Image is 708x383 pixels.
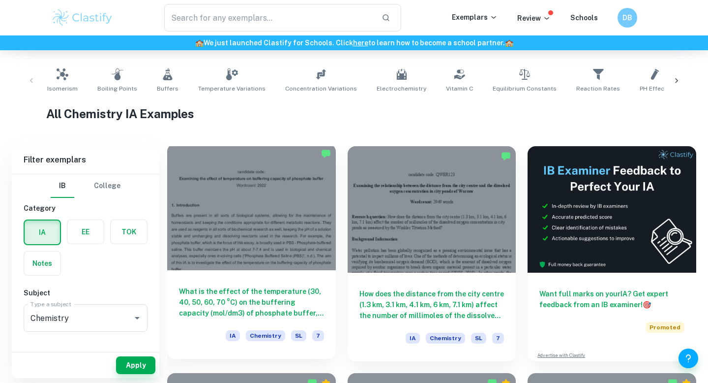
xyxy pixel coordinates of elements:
[622,12,633,23] h6: DB
[111,220,147,244] button: TOK
[505,39,513,47] span: 🏫
[94,174,120,198] button: College
[130,311,144,325] button: Open
[291,330,306,341] span: SL
[24,287,147,298] h6: Subject
[643,301,651,309] span: 🎯
[452,12,498,23] p: Exemplars
[618,8,637,28] button: DB
[493,84,557,93] span: Equilibrium Constants
[640,84,670,93] span: pH Effects
[198,84,265,93] span: Temperature Variations
[51,174,120,198] div: Filter type choice
[12,146,159,174] h6: Filter exemplars
[353,39,368,47] a: here
[570,14,598,22] a: Schools
[226,330,240,341] span: IA
[492,333,504,344] span: 7
[537,352,585,359] a: Advertise with Clastify
[51,174,74,198] button: IB
[67,220,104,244] button: EE
[576,84,620,93] span: Reaction Rates
[167,146,336,361] a: What is the effect of the temperature (30, 40, 50, 60, 70 °C) on the buffering capacity (mol/dm3)...
[51,8,114,28] img: Clastify logo
[501,151,511,161] img: Marked
[164,4,374,32] input: Search for any exemplars...
[25,221,60,244] button: IA
[2,37,706,48] h6: We just launched Clastify for Schools. Click to learn how to become a school partner.
[46,105,662,123] h1: All Chemistry IA Examples
[246,330,285,341] span: Chemistry
[285,84,357,93] span: Concentration Variations
[406,333,420,344] span: IA
[24,203,147,214] h6: Category
[471,333,486,344] span: SL
[47,84,78,93] span: Isomerism
[195,39,204,47] span: 🏫
[30,300,71,308] label: Type a subject
[517,13,551,24] p: Review
[24,252,60,275] button: Notes
[116,356,155,374] button: Apply
[157,84,178,93] span: Buffers
[321,149,331,159] img: Marked
[446,84,473,93] span: Vitamin C
[426,333,465,344] span: Chemistry
[97,84,137,93] span: Boiling Points
[359,288,504,321] h6: How does the distance from the city centre (1.3 km, 3.1 km, 4.1 km, 6 km, 7.1 km) affect the numb...
[312,330,324,341] span: 7
[678,349,698,368] button: Help and Feedback
[539,288,684,310] h6: Want full marks on your IA ? Get expert feedback from an IB examiner!
[528,146,696,273] img: Thumbnail
[377,84,426,93] span: Electrochemistry
[646,322,684,333] span: Promoted
[24,348,147,358] h6: Criteria
[528,146,696,361] a: Want full marks on yourIA? Get expert feedback from an IB examiner!PromotedAdvertise with Clastify
[348,146,516,361] a: How does the distance from the city centre (1.3 km, 3.1 km, 4.1 km, 6 km, 7.1 km) affect the numb...
[179,286,324,319] h6: What is the effect of the temperature (30, 40, 50, 60, 70 °C) on the buffering capacity (mol/dm3)...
